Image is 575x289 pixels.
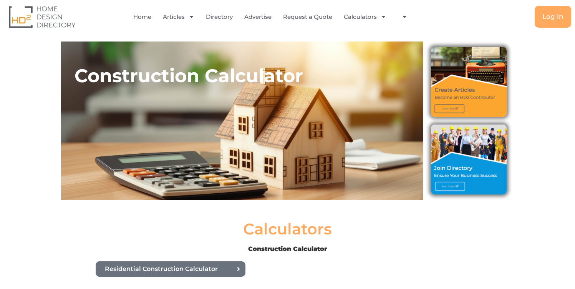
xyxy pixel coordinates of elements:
[248,245,327,252] b: Construction Calculator
[283,8,332,26] a: Request a Quote
[244,8,272,26] a: Advertise
[75,64,424,87] h2: Construction Calculator
[206,8,233,26] a: Directory
[117,8,429,26] nav: Menu
[431,125,506,194] img: Join Directory
[96,261,245,277] a: Residential Construction Calculator
[133,8,151,26] a: Home
[431,47,506,117] img: Create Articles
[163,8,194,26] a: Articles
[243,221,332,237] h2: Calculators
[535,6,571,28] a: Log in
[344,8,386,26] a: Calculators
[542,13,563,20] span: Log in
[105,266,218,272] span: Residential Construction Calculator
